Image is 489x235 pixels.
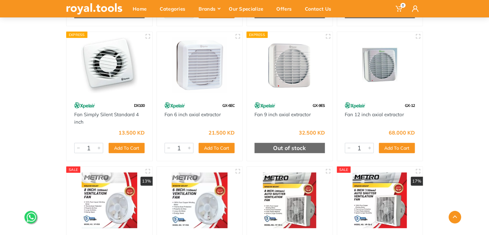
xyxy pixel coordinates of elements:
div: 21.500 KD [209,130,235,135]
div: SALE [66,166,80,173]
div: Our Specialize [224,2,272,15]
img: 80.webp [74,100,95,111]
div: 13% [140,177,153,186]
div: SALE [337,166,351,173]
img: 80.webp [345,100,366,111]
img: Royal Tools - Fan 6 inch axial extractor [163,38,237,93]
div: 13.500 KD [119,130,145,135]
div: 17% [411,177,423,186]
span: GX-6EC [222,103,235,108]
div: Contact Us [300,2,340,15]
img: Royal Tools - 6 INCH Auto Shutter Ventilation Fan [343,173,417,228]
div: Express [66,32,87,38]
img: Royal Tools - Fan Simply Silent Standard 4 inch [72,38,147,93]
img: Royal Tools - Exhaust Fan Round 8 [72,173,147,228]
img: Royal Tools - Fan 12 inch axial extractor [343,38,417,93]
div: Out of stock [254,143,325,153]
a: Fan Simply Silent Standard 4 inch [74,111,139,125]
div: Express [246,32,268,38]
a: Fan 12 inch axial extractor [345,111,404,117]
span: GX-12 [405,103,415,108]
img: royal.tools Logo [66,3,122,14]
span: GX-9ES [313,103,325,108]
div: 32.500 KD [299,130,325,135]
a: Fan 9 inch axial extractor [254,111,311,117]
div: Brands [194,2,224,15]
img: 80.webp [254,100,275,111]
div: Categories [155,2,194,15]
span: DX100 [134,103,145,108]
button: Add To Cart [199,143,235,153]
span: 0 [400,3,405,8]
img: Royal Tools - Fan 9 inch axial extractor [253,38,327,93]
button: Add To Cart [379,143,415,153]
img: 80.webp [164,100,185,111]
div: Offers [272,2,300,15]
div: Home [128,2,155,15]
button: Add To Cart [109,143,145,153]
img: Royal Tools - 8 INCH Auto Shutter Ventilation Fan [253,173,327,228]
div: 68.000 KD [389,130,415,135]
img: Royal Tools - Exhaust Fan Round 6 [163,173,237,228]
a: Fan 6 inch axial extractor [164,111,221,117]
